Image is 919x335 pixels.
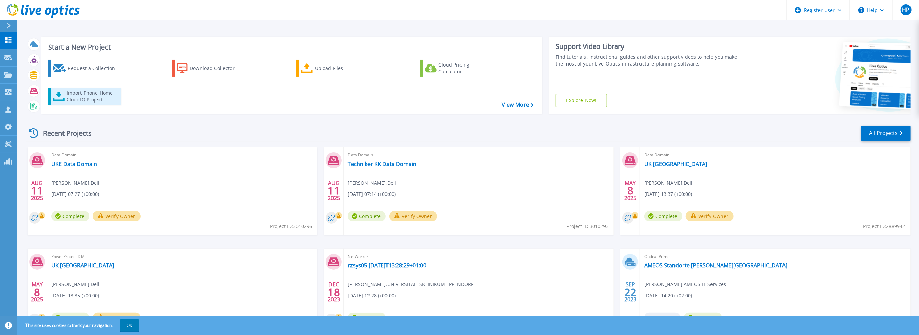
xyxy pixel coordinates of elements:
[348,281,473,288] span: [PERSON_NAME] , UNIVERSITAETSKLINIKUM EPPENDORF
[51,262,114,269] a: UK [GEOGRAPHIC_DATA]
[348,292,396,299] span: [DATE] 12:28 (+00:00)
[296,60,372,77] a: Upload Files
[348,262,426,269] a: rzsys05 [DATE]T13:28:29+01:00
[327,280,340,304] div: DEC 2023
[172,60,248,77] a: Download Collector
[51,313,89,323] span: Complete
[348,190,396,198] span: [DATE] 07:14 (+00:00)
[328,188,340,193] span: 11
[48,60,124,77] a: Request a Collection
[644,253,906,260] span: Optical Prime
[31,188,43,193] span: 11
[31,178,43,203] div: AUG 2025
[556,54,743,67] div: Find tutorials, instructional guides and other support videos to help you make the most of your L...
[34,289,40,295] span: 8
[48,43,533,51] h3: Start a New Project
[51,161,97,167] a: UKE Data Domain
[684,313,722,323] span: Complete
[93,211,141,221] button: Verify Owner
[348,161,416,167] a: Techniker KK Data Domain
[26,125,101,142] div: Recent Projects
[644,281,726,288] span: [PERSON_NAME] , AMEOS IT-Services
[51,281,100,288] span: [PERSON_NAME] , Dell
[120,319,139,332] button: OK
[190,61,244,75] div: Download Collector
[627,188,633,193] span: 8
[51,211,89,221] span: Complete
[644,190,692,198] span: [DATE] 13:37 (+00:00)
[502,101,534,108] a: View More
[68,61,122,75] div: Request a Collection
[902,7,909,13] span: HP
[348,151,610,159] span: Data Domain
[644,161,707,167] a: UK [GEOGRAPHIC_DATA]
[644,262,787,269] a: AMEOS Standorte [PERSON_NAME][GEOGRAPHIC_DATA]
[51,292,99,299] span: [DATE] 13:35 (+00:00)
[644,179,692,187] span: [PERSON_NAME] , Dell
[861,126,911,141] a: All Projects
[51,151,313,159] span: Data Domain
[348,253,610,260] span: NetWorker
[31,280,43,304] div: MAY 2025
[644,313,681,323] span: Archived
[389,211,437,221] button: Verify Owner
[328,289,340,295] span: 18
[270,223,312,230] span: Project ID: 3010296
[863,223,905,230] span: Project ID: 2889942
[644,151,906,159] span: Data Domain
[327,178,340,203] div: AUG 2025
[624,289,636,295] span: 22
[93,313,141,323] button: Verify Owner
[51,179,100,187] span: [PERSON_NAME] , Dell
[315,61,369,75] div: Upload Files
[644,292,692,299] span: [DATE] 14:20 (+02:00)
[556,42,743,51] div: Support Video Library
[348,179,396,187] span: [PERSON_NAME] , Dell
[51,253,313,260] span: PowerProtect DM
[420,60,496,77] a: Cloud Pricing Calculator
[438,61,493,75] div: Cloud Pricing Calculator
[19,319,139,332] span: This site uses cookies to track your navigation.
[348,211,386,221] span: Complete
[624,178,637,203] div: MAY 2025
[67,90,120,103] div: Import Phone Home CloudIQ Project
[556,94,607,107] a: Explore Now!
[624,280,637,304] div: SEP 2023
[644,211,682,221] span: Complete
[566,223,609,230] span: Project ID: 3010293
[348,313,386,323] span: Complete
[51,190,99,198] span: [DATE] 07:27 (+00:00)
[686,211,734,221] button: Verify Owner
